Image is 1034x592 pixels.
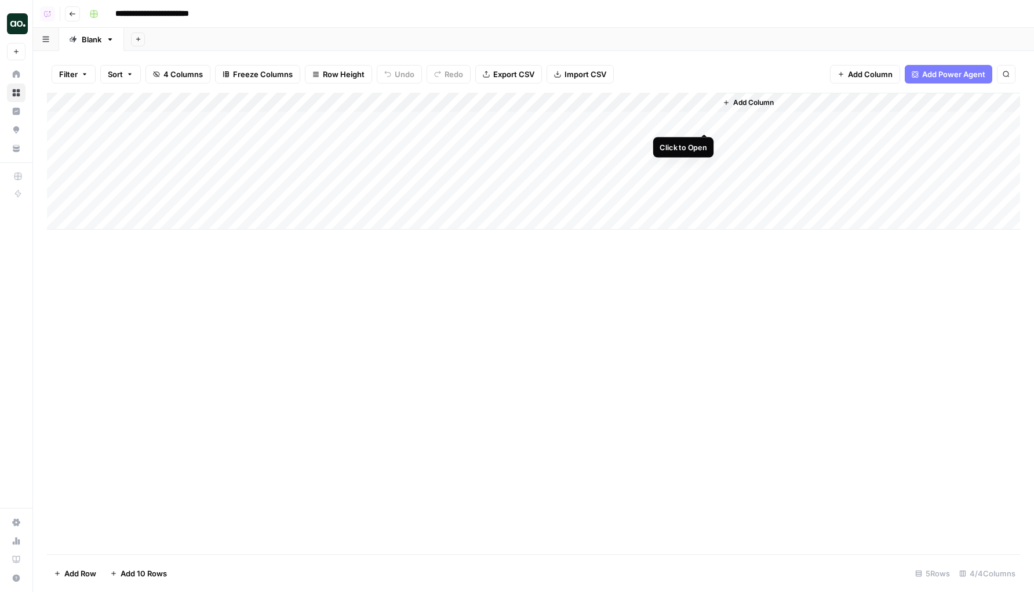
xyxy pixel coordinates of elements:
[82,34,101,45] div: Blank
[660,141,707,152] div: Click to Open
[718,95,778,110] button: Add Column
[395,68,414,80] span: Undo
[52,65,96,83] button: Filter
[103,564,174,583] button: Add 10 Rows
[7,65,26,83] a: Home
[7,83,26,102] a: Browse
[427,65,471,83] button: Redo
[145,65,210,83] button: 4 Columns
[733,97,774,108] span: Add Column
[830,65,900,83] button: Add Column
[59,28,124,51] a: Blank
[7,102,26,121] a: Insights
[215,65,300,83] button: Freeze Columns
[7,513,26,532] a: Settings
[7,550,26,569] a: Learning Hub
[7,13,28,34] img: AirOps Builders Logo
[377,65,422,83] button: Undo
[7,121,26,139] a: Opportunities
[547,65,614,83] button: Import CSV
[108,68,123,80] span: Sort
[911,564,955,583] div: 5 Rows
[445,68,463,80] span: Redo
[233,68,293,80] span: Freeze Columns
[121,568,167,579] span: Add 10 Rows
[955,564,1020,583] div: 4/4 Columns
[905,65,992,83] button: Add Power Agent
[565,68,606,80] span: Import CSV
[7,532,26,550] a: Usage
[7,569,26,587] button: Help + Support
[59,68,78,80] span: Filter
[323,68,365,80] span: Row Height
[493,68,534,80] span: Export CSV
[163,68,203,80] span: 4 Columns
[64,568,96,579] span: Add Row
[922,68,985,80] span: Add Power Agent
[305,65,372,83] button: Row Height
[100,65,141,83] button: Sort
[7,9,26,38] button: Workspace: AirOps Builders
[7,139,26,158] a: Your Data
[47,564,103,583] button: Add Row
[475,65,542,83] button: Export CSV
[848,68,893,80] span: Add Column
